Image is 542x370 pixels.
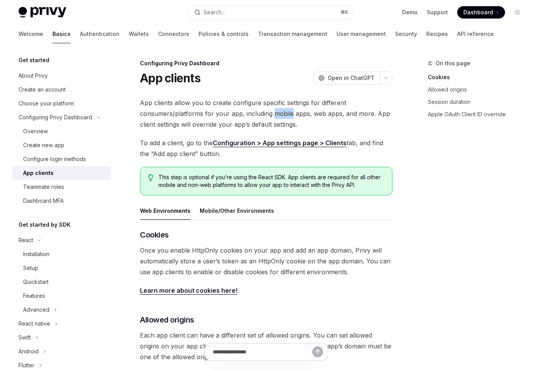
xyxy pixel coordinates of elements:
div: Quickstart [23,277,49,287]
div: App clients [23,168,54,178]
a: Welcome [19,25,43,43]
a: Basics [52,25,71,43]
h5: Get started by SDK [19,220,71,229]
span: This step is optional if you’re using the React SDK. App clients are required for all other mobil... [158,173,384,189]
a: Features [12,289,111,303]
a: Cookies [428,71,530,83]
a: API reference [457,25,494,43]
a: Allowed origins [428,83,530,96]
a: Wallets [129,25,149,43]
a: Configuration > App settings page > Clients [213,139,347,147]
div: Advanced [23,305,49,314]
a: Transaction management [258,25,327,43]
a: Dashboard MFA [12,194,111,208]
button: Swift [12,331,111,345]
div: Create new app [23,141,64,150]
button: Mobile/Other Environments [200,202,274,220]
button: Open in ChatGPT [313,71,379,85]
span: Dashboard [463,8,493,16]
span: On this page [436,59,470,68]
button: React native [12,317,111,331]
a: Choose your platform [12,97,111,110]
a: Setup [12,261,111,275]
div: About Privy [19,71,48,80]
input: Ask a question... [213,343,312,360]
div: Choose your platform [19,99,74,108]
a: User management [337,25,386,43]
div: Overview [23,127,48,136]
button: Search...⌘K [189,5,353,19]
div: Flutter [19,361,34,370]
a: Configure login methods [12,152,111,166]
a: Apple OAuth Client ID override [428,108,530,121]
img: light logo [19,7,66,18]
button: React [12,233,111,247]
span: ⌘ K [340,9,348,15]
div: Swift [19,333,31,342]
div: React [19,236,33,245]
div: Installation [23,249,49,259]
h1: App clients [140,71,200,85]
a: Demo [402,8,417,16]
a: App clients [12,166,111,180]
a: Create an account [12,83,111,97]
a: Policies & controls [199,25,249,43]
a: Support [427,8,448,16]
span: To add a client, go to the tab, and find the “Add app client” button. [140,137,392,159]
button: Configuring Privy Dashboard [12,110,111,124]
a: Quickstart [12,275,111,289]
a: Teammate roles [12,180,111,194]
a: Installation [12,247,111,261]
span: Once you enable HttpOnly cookies on your app and add an app domain, Privy will automatically stor... [140,245,392,277]
button: Send message [312,346,323,357]
a: Session duration [428,96,530,108]
a: Dashboard [457,6,505,19]
button: Android [12,345,111,358]
h5: Get started [19,56,49,65]
a: Create new app [12,138,111,152]
span: App clients allow you to create configure specific settings for different consumers/platforms for... [140,97,392,130]
button: Web Environments [140,202,190,220]
div: Teammate roles [23,182,64,192]
span: Allowed origins [140,314,194,325]
div: Configure login methods [23,154,86,164]
span: Each app client can have a different set of allowed origins. You can set allowed origins on your ... [140,330,392,362]
button: Toggle dark mode [511,6,523,19]
div: Setup [23,263,38,273]
div: Create an account [19,85,66,94]
a: Authentication [80,25,120,43]
span: . [140,285,392,296]
a: Learn more about cookies here! [140,287,237,295]
button: Advanced [12,303,111,317]
svg: Tip [148,174,153,181]
div: React native [19,319,50,328]
a: Security [395,25,417,43]
a: Overview [12,124,111,138]
a: Connectors [158,25,189,43]
div: Dashboard MFA [23,196,64,205]
a: About Privy [12,69,111,83]
a: Recipes [426,25,448,43]
div: Features [23,291,45,300]
span: Open in ChatGPT [328,74,375,82]
span: Cookies [140,229,169,240]
div: Configuring Privy Dashboard [19,113,92,122]
div: Android [19,347,39,356]
div: Configuring Privy Dashboard [140,59,392,67]
div: Search... [204,8,225,17]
